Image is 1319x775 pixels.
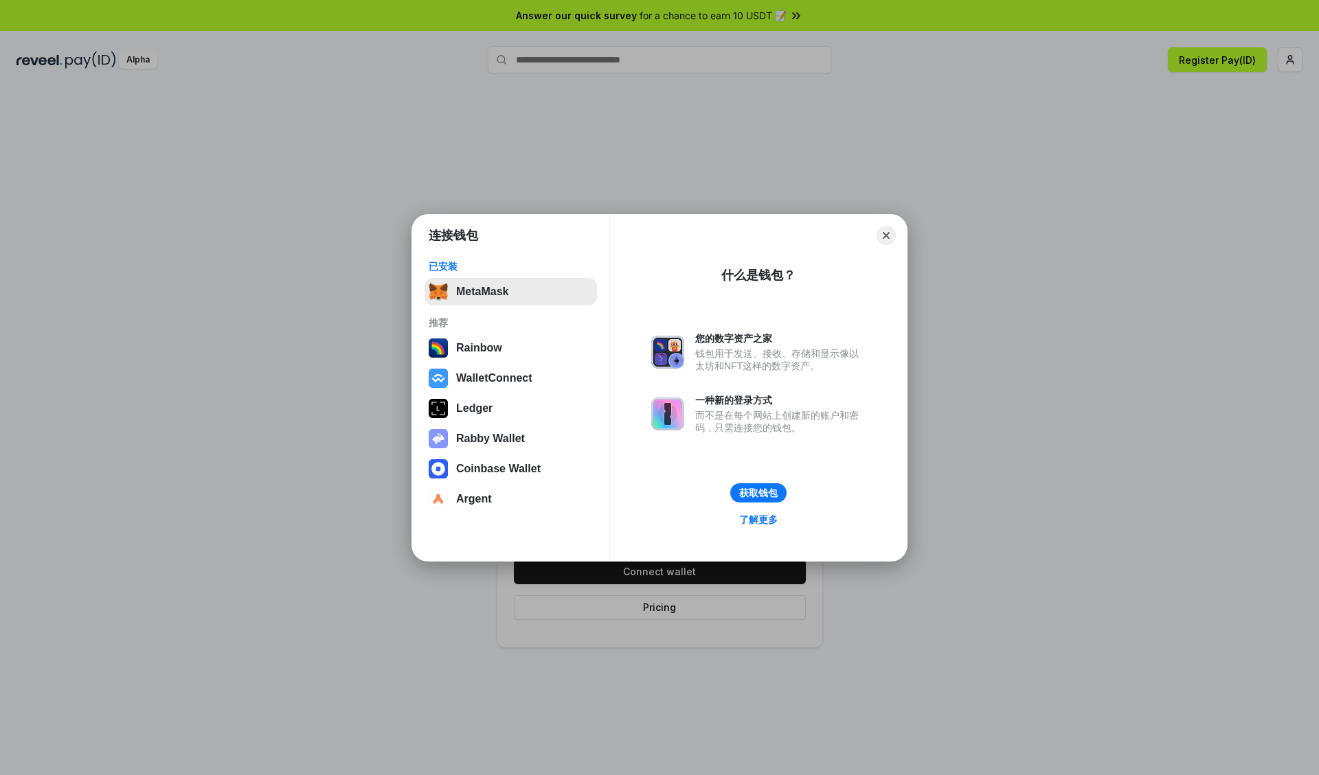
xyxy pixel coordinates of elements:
[456,286,508,298] div: MetaMask
[456,493,492,505] div: Argent
[695,409,866,434] div: 而不是在每个网站上创建新的账户和密码，只需连接您的钱包。
[429,338,448,358] img: svg+xml,%3Csvg%20width%3D%22120%22%20height%3D%22120%22%20viewBox%3D%220%200%20120%20120%22%20fil...
[429,369,448,388] img: svg+xml,%3Csvg%20width%3D%2228%22%20height%3D%2228%22%20viewBox%3D%220%200%2028%2028%22%20fill%3D...
[456,432,525,445] div: Rabby Wallet
[651,336,684,369] img: svg+xml,%3Csvg%20xmlns%3D%22http%3A%2F%2Fwww.w3.org%2F2000%2Fsvg%22%20fill%3D%22none%22%20viewBox...
[425,334,597,362] button: Rainbow
[429,260,593,273] div: 已安装
[425,455,597,483] button: Coinbase Wallet
[429,227,478,244] h1: 连接钱包
[425,485,597,513] button: Argent
[739,487,778,499] div: 获取钱包
[731,511,786,529] a: 了解更多
[651,397,684,430] img: svg+xml,%3Csvg%20xmlns%3D%22http%3A%2F%2Fwww.w3.org%2F2000%2Fsvg%22%20fill%3D%22none%22%20viewBox...
[695,332,866,345] div: 您的数字资产之家
[425,365,597,392] button: WalletConnect
[456,372,532,384] div: WalletConnect
[739,513,778,526] div: 了解更多
[456,342,502,354] div: Rainbow
[425,278,597,305] button: MetaMask
[877,226,896,245] button: Close
[695,394,866,406] div: 一种新的登录方式
[456,402,493,415] div: Ledger
[695,347,866,372] div: 钱包用于发送、接收、存储和显示像以太坊和NFT这样的数字资产。
[456,463,541,475] div: Coinbase Wallet
[730,483,787,502] button: 获取钱包
[721,267,796,284] div: 什么是钱包？
[429,429,448,448] img: svg+xml,%3Csvg%20xmlns%3D%22http%3A%2F%2Fwww.w3.org%2F2000%2Fsvg%22%20fill%3D%22none%22%20viewBox...
[429,489,448,509] img: svg+xml,%3Csvg%20width%3D%2228%22%20height%3D%2228%22%20viewBox%3D%220%200%2028%2028%22%20fill%3D...
[429,399,448,418] img: svg+xml,%3Csvg%20xmlns%3D%22http%3A%2F%2Fwww.w3.org%2F2000%2Fsvg%22%20width%3D%2228%22%20height%3...
[425,395,597,422] button: Ledger
[429,282,448,301] img: svg+xml,%3Csvg%20fill%3D%22none%22%20height%3D%2233%22%20viewBox%3D%220%200%2035%2033%22%20width%...
[425,425,597,452] button: Rabby Wallet
[429,459,448,478] img: svg+xml,%3Csvg%20width%3D%2228%22%20height%3D%2228%22%20viewBox%3D%220%200%2028%2028%22%20fill%3D...
[429,316,593,329] div: 推荐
